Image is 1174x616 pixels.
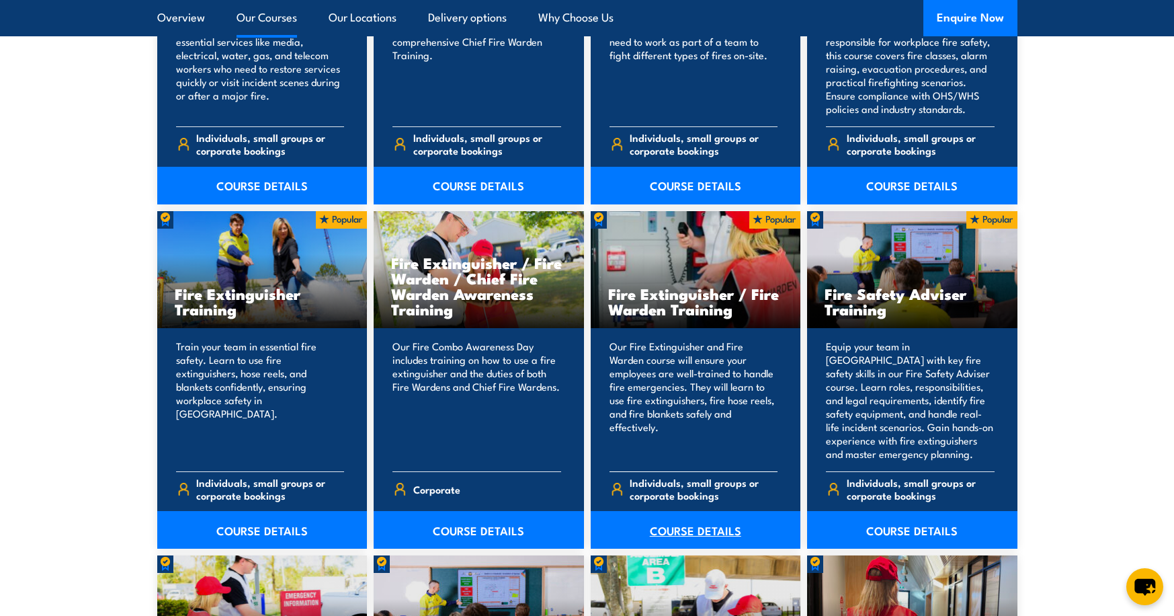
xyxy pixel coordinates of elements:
[196,476,344,502] span: Individuals, small groups or corporate bookings
[413,131,561,157] span: Individuals, small groups or corporate bookings
[391,255,567,317] h3: Fire Extinguisher / Fire Warden / Chief Fire Warden Awareness Training
[1126,568,1163,605] button: chat-button
[196,131,344,157] span: Individuals, small groups or corporate bookings
[630,131,778,157] span: Individuals, small groups or corporate bookings
[847,131,995,157] span: Individuals, small groups or corporate bookings
[608,286,784,317] h3: Fire Extinguisher / Fire Warden Training
[176,340,345,461] p: Train your team in essential fire safety. Learn to use fire extinguishers, hose reels, and blanke...
[374,167,584,204] a: COURSE DETAILS
[825,286,1000,317] h3: Fire Safety Adviser Training
[157,167,368,204] a: COURSE DETAILS
[630,476,778,502] span: Individuals, small groups or corporate bookings
[392,340,561,461] p: Our Fire Combo Awareness Day includes training on how to use a fire extinguisher and the duties o...
[826,340,995,461] p: Equip your team in [GEOGRAPHIC_DATA] with key fire safety skills in our Fire Safety Adviser cours...
[175,286,350,317] h3: Fire Extinguisher Training
[157,511,368,549] a: COURSE DETAILS
[807,167,1017,204] a: COURSE DETAILS
[807,511,1017,549] a: COURSE DETAILS
[610,340,778,461] p: Our Fire Extinguisher and Fire Warden course will ensure your employees are well-trained to handl...
[591,511,801,549] a: COURSE DETAILS
[591,167,801,204] a: COURSE DETAILS
[413,479,460,500] span: Corporate
[847,476,995,502] span: Individuals, small groups or corporate bookings
[374,511,584,549] a: COURSE DETAILS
